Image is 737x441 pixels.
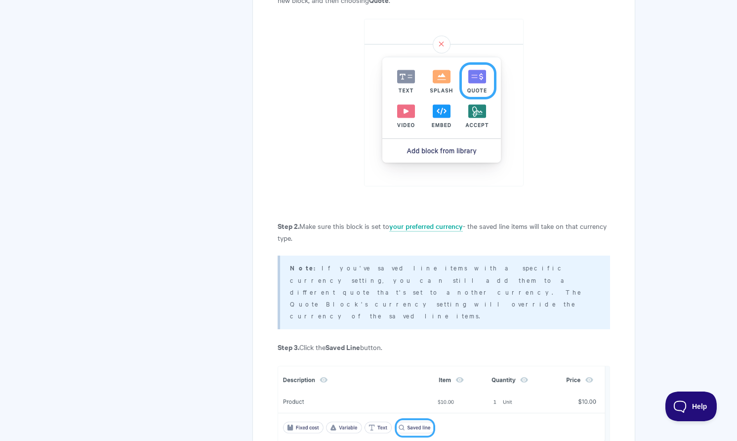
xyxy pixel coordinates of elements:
p: Make sure this block is set to - the saved line items will take on that currency type. [278,220,610,244]
a: your preferred currency [389,221,463,232]
iframe: Toggle Customer Support [665,392,717,421]
strong: Step 2. [278,220,299,231]
strong: Saved Line [326,342,360,352]
strong: Note: [290,263,322,272]
p: Click the button. [278,341,610,353]
strong: Step 3. [278,342,299,352]
img: file-8L2yyS5aas.png [364,19,524,186]
p: If you've saved line items with a specific currency setting, you can still add them to a differen... [290,262,598,321]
